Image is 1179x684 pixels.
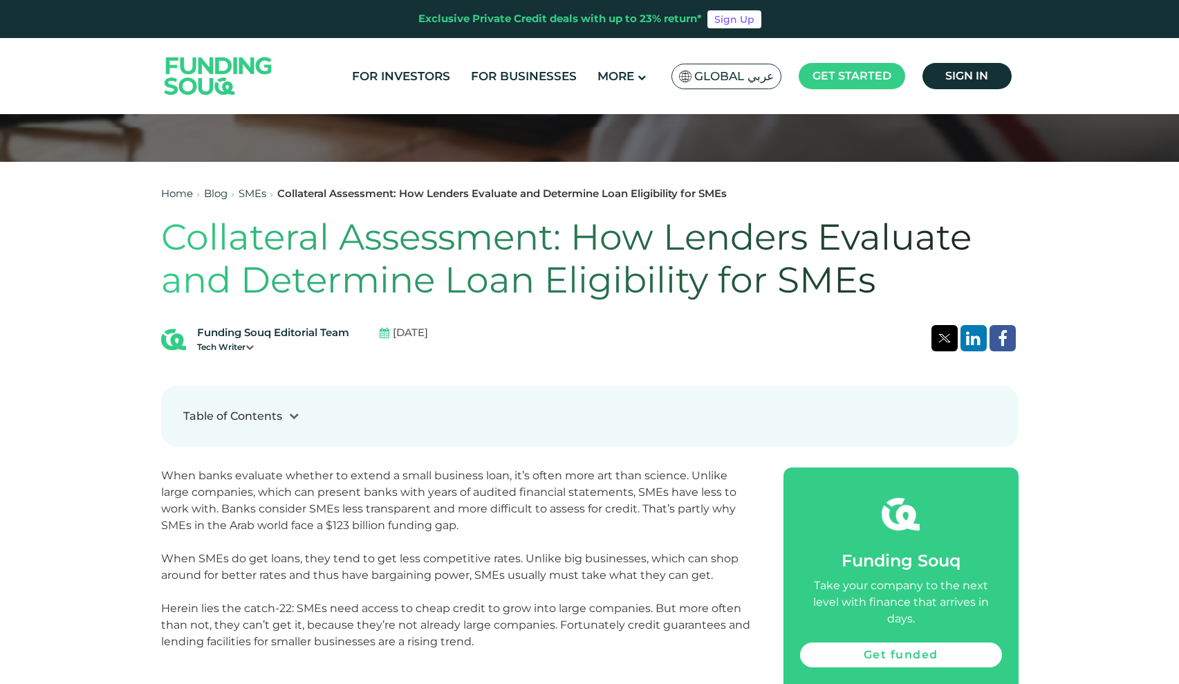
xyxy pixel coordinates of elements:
[197,341,349,353] div: Tech Writer
[922,63,1012,89] a: Sign in
[393,325,428,341] span: [DATE]
[597,69,634,83] span: More
[694,68,774,84] span: Global عربي
[151,41,286,111] img: Logo
[197,325,349,341] div: Funding Souq Editorial Team
[161,187,193,200] a: Home
[882,495,920,533] img: fsicon
[467,65,580,88] a: For Businesses
[800,577,1002,627] div: Take your company to the next level with finance that arrives in days.
[938,334,951,342] img: twitter
[813,69,891,82] span: Get started
[161,327,186,352] img: Blog Author
[349,65,454,88] a: For Investors
[800,643,1002,667] a: Get funded
[707,10,761,28] a: Sign Up
[842,551,960,571] span: Funding Souq
[183,408,282,425] div: Table of Contents
[161,552,739,582] span: When SMEs do get loans, they tend to get less competitive rates. Unlike big businesses, which can...
[418,11,702,27] div: Exclusive Private Credit deals with up to 23% return*
[204,187,228,200] a: Blog
[239,187,266,200] a: SMEs
[161,469,736,532] span: When banks evaluate whether to extend a small business loan, it’s often more art than science. Un...
[945,69,988,82] span: Sign in
[277,186,727,202] div: Collateral Assessment: How Lenders Evaluate and Determine Loan Eligibility for SMEs
[679,71,691,82] img: SA Flag
[161,216,1019,302] h1: Collateral Assessment: How Lenders Evaluate and Determine Loan Eligibility for SMEs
